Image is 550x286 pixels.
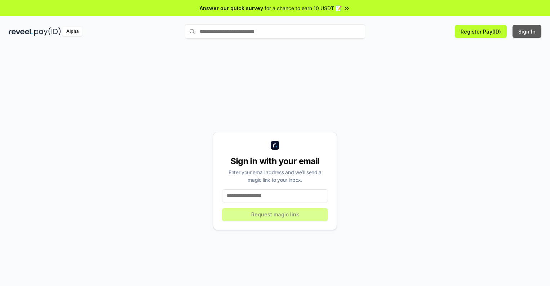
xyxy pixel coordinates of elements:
[513,25,541,38] button: Sign In
[62,27,83,36] div: Alpha
[222,155,328,167] div: Sign in with your email
[34,27,61,36] img: pay_id
[200,4,263,12] span: Answer our quick survey
[222,168,328,184] div: Enter your email address and we’ll send a magic link to your inbox.
[455,25,507,38] button: Register Pay(ID)
[9,27,33,36] img: reveel_dark
[265,4,342,12] span: for a chance to earn 10 USDT 📝
[271,141,279,150] img: logo_small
